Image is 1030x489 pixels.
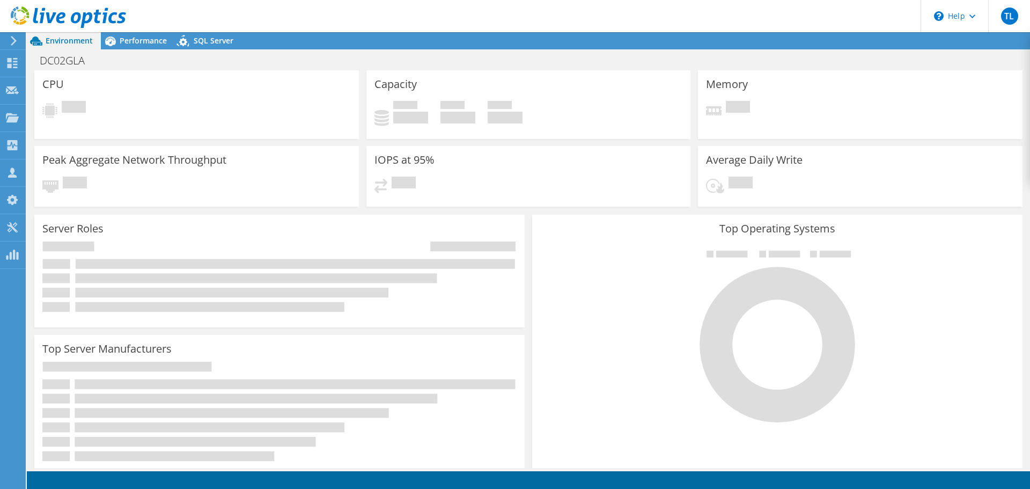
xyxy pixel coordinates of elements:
h3: Average Daily Write [706,154,803,166]
h1: DC02GLA [35,55,101,67]
h4: 0 GiB [393,112,428,123]
h3: Memory [706,78,748,90]
h3: Capacity [374,78,417,90]
span: Free [440,101,465,112]
h3: Top Server Manufacturers [42,343,172,355]
h4: 0 GiB [440,112,475,123]
h3: Server Roles [42,223,104,235]
h3: CPU [42,78,64,90]
span: Performance [120,35,167,46]
span: Used [393,101,417,112]
h3: IOPS at 95% [374,154,435,166]
h3: Peak Aggregate Network Throughput [42,154,226,166]
span: SQL Server [194,35,233,46]
span: TL [1001,8,1018,25]
span: Pending [63,177,87,191]
h3: Top Operating Systems [540,223,1014,235]
span: Pending [392,177,416,191]
svg: \n [934,11,944,21]
span: Pending [62,101,86,115]
span: Total [488,101,512,112]
span: Pending [729,177,753,191]
span: Environment [46,35,93,46]
span: Pending [726,101,750,115]
h4: 0 GiB [488,112,523,123]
